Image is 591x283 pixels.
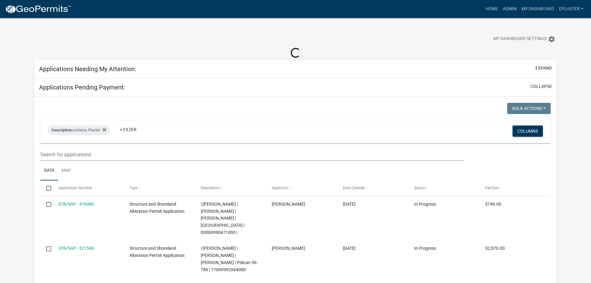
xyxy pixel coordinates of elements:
[39,65,136,73] h5: Applications Needing My Attention:
[201,202,244,235] span: | Elizabeth Plaster | JOSHUA T OHMANN | TIERRA T OHMANN | Otter Tail River | 03000990471000 |
[519,3,557,15] a: My Dashboard
[58,186,92,190] span: Application Number
[272,246,305,251] span: Michael E Jonasson
[343,202,356,207] span: 09/09/2025
[48,125,110,135] div: contains Plaster
[123,180,195,195] datatable-header-cell: Type
[40,180,52,195] datatable-header-cell: Select
[483,3,500,15] a: Home
[500,3,519,15] a: Admin
[479,180,550,195] datatable-header-cell: Fee Due
[272,202,305,207] span: Joshua Thomas Ohman
[343,246,356,251] span: 10/09/2024
[58,161,75,181] a: Map
[408,180,479,195] datatable-header-cell: Status
[52,180,123,195] datatable-header-cell: Application Number
[414,202,436,207] span: In Progress
[201,186,220,190] span: Description
[129,186,137,190] span: Type
[548,35,555,43] i: settings
[40,148,464,161] input: Search for applications
[535,65,552,71] button: expand
[51,128,72,132] span: Description
[201,246,258,272] span: | Elizabeth Plaster | MICHAEL JONASSON | KELLY WOOD | Pelican 56-786 | 17000992064000
[195,180,266,195] datatable-header-cell: Description
[129,202,185,214] span: Structure and Shoreland Alteration Permit Application
[485,246,505,251] span: $2,870.00
[557,3,586,15] a: eplaster
[414,186,425,190] span: Status
[129,246,185,258] span: Structure and Shoreland Alteration Permit Application
[40,161,58,181] a: Data
[507,103,551,114] button: Bulk Actions
[488,33,560,45] button: My Dashboard Settingssettings
[272,186,288,190] span: Applicant
[266,180,337,195] datatable-header-cell: Applicant
[115,124,141,135] a: + Filter
[39,84,125,91] h5: Applications Pending Payment:
[58,202,94,207] a: STR/SAP - 476080
[343,186,365,190] span: Date Created
[337,180,408,195] datatable-header-cell: Date Created
[485,202,501,207] span: $190.00
[493,35,547,43] span: My Dashboard Settings
[414,246,436,251] span: In Progress
[513,126,543,137] button: Columns
[58,246,94,251] a: STR/SAP - 321549
[485,186,499,190] span: Fee Due
[531,83,552,90] button: collapse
